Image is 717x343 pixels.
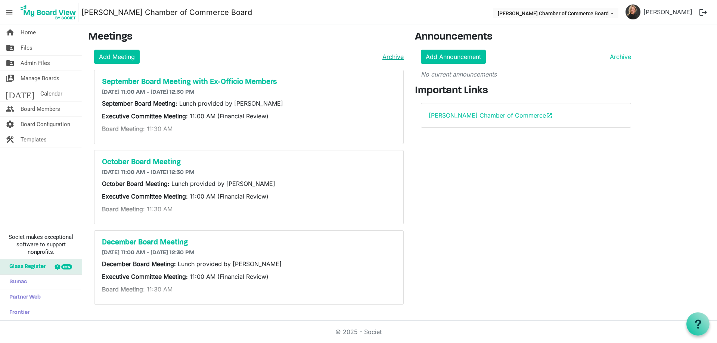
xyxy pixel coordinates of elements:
h3: Meetings [88,31,404,44]
a: © 2025 - Societ [335,328,382,336]
strong: September Board Meeting: [102,100,179,107]
p: : 11:30 AM [102,285,396,294]
p: : 11:30 AM [102,205,396,213]
h6: [DATE] 11:00 AM - [DATE] 12:30 PM [102,249,396,256]
span: Sumac [6,275,27,290]
a: October Board Meeting [102,158,396,167]
span: Calendar [40,86,62,101]
strong: Executive Committee Meeting: [102,193,188,200]
img: My Board View Logo [18,3,78,22]
span: switch_account [6,71,15,86]
h3: Announcements [415,31,637,44]
span: Home [21,25,36,40]
h6: [DATE] 11:00 AM - [DATE] 12:30 PM [102,89,396,96]
span: Frontier [6,305,30,320]
strong: Executive Committee Meeting: [102,273,188,280]
p: Lunch provided by [PERSON_NAME] [102,259,396,268]
span: Manage Boards [21,71,59,86]
span: Board Configuration [21,117,70,132]
div: new [61,264,72,269]
a: Archive [607,52,631,61]
strong: Board Meeting [102,286,143,293]
span: open_in_new [546,112,553,119]
span: Glass Register [6,259,46,274]
a: December Board Meeting [102,238,396,247]
p: : 11:30 AM [102,124,396,133]
strong: Board Meeting [102,125,143,132]
a: Add Meeting [94,50,140,64]
strong: Board Meeting [102,205,143,213]
span: menu [2,5,16,19]
a: Archive [379,52,404,61]
span: construction [6,132,15,147]
p: 11:00 AM (Financial Review) [102,192,396,201]
span: people [6,102,15,116]
p: 11:00 AM (Financial Review) [102,112,396,121]
a: [PERSON_NAME] Chamber of Commerce Board [81,5,252,20]
a: My Board View Logo [18,3,81,22]
h6: [DATE] 11:00 AM - [DATE] 12:30 PM [102,169,396,176]
p: Lunch provided by [PERSON_NAME] [102,179,396,188]
a: [PERSON_NAME] Chamber of Commerceopen_in_new [429,112,553,119]
span: folder_shared [6,56,15,71]
p: Lunch provided by [PERSON_NAME] [102,99,396,108]
strong: December Board Meeting: [102,260,178,268]
p: No current announcements [421,70,631,79]
span: [DATE] [6,86,34,101]
span: settings [6,117,15,132]
strong: Executive Committee Meeting: [102,112,188,120]
span: folder_shared [6,40,15,55]
span: Partner Web [6,290,41,305]
span: Board Members [21,102,60,116]
span: Templates [21,132,47,147]
p: 11:00 AM (Financial Review) [102,272,396,281]
a: September Board Meeting with Ex-Officio Members [102,78,396,87]
button: logout [695,4,711,20]
span: home [6,25,15,40]
span: Admin Files [21,56,50,71]
a: [PERSON_NAME] [640,4,695,19]
a: Add Announcement [421,50,486,64]
span: Files [21,40,32,55]
span: Societ makes exceptional software to support nonprofits. [3,233,78,256]
strong: October Board Meeting: [102,180,171,187]
img: WfgB7xUU-pTpzysiyPuerDZWO0TSVYBtnLUbeh_pkJavvnlQxF0dDtG7PE52sL_hrjAiP074YdltlFNJKtt8bw_thumb.png [626,4,640,19]
h3: Important Links [415,85,637,97]
button: Sherman Chamber of Commerce Board dropdownbutton [493,8,618,18]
